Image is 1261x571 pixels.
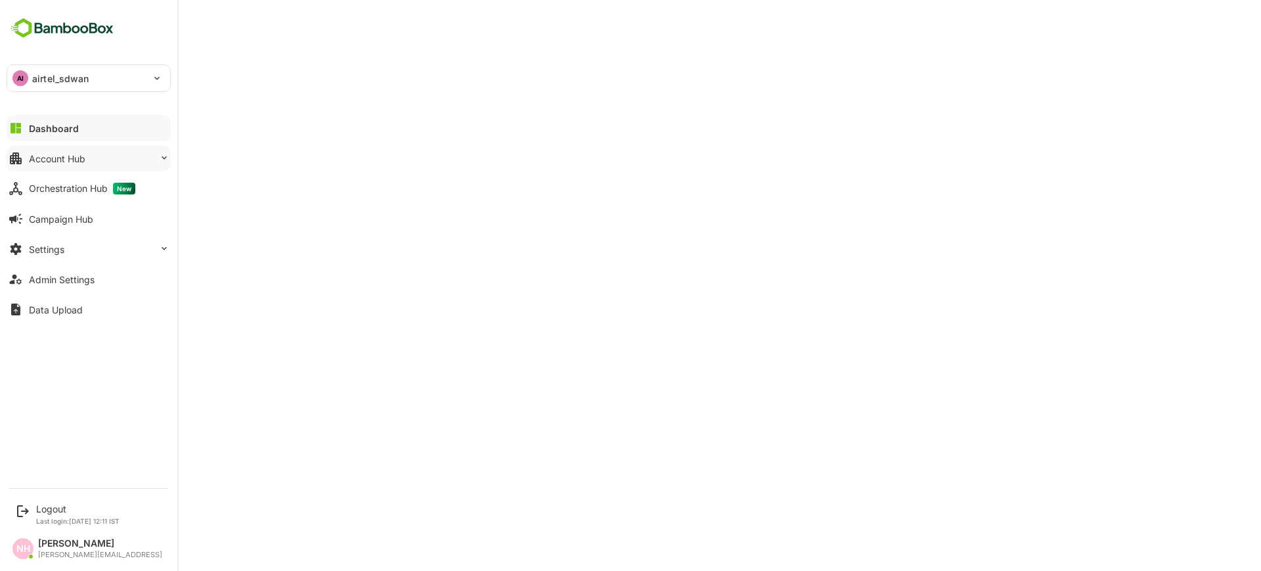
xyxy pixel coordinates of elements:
div: Admin Settings [29,274,95,285]
div: Orchestration Hub [29,183,135,194]
button: Admin Settings [7,266,171,292]
div: [PERSON_NAME][EMAIL_ADDRESS] [38,551,162,559]
div: AIairtel_sdwan [7,65,170,91]
div: Dashboard [29,123,79,134]
div: AI [12,70,28,86]
button: Settings [7,236,171,262]
button: Data Upload [7,296,171,323]
p: airtel_sdwan [32,72,89,85]
div: [PERSON_NAME] [38,538,162,549]
div: NH [12,538,33,559]
button: Dashboard [7,115,171,141]
div: Settings [29,244,64,255]
button: Campaign Hub [7,206,171,232]
img: BambooboxFullLogoMark.5f36c76dfaba33ec1ec1367b70bb1252.svg [7,16,118,41]
span: New [113,183,135,194]
div: Logout [36,503,120,514]
div: Data Upload [29,304,83,315]
div: Account Hub [29,153,85,164]
button: Orchestration HubNew [7,175,171,202]
div: Campaign Hub [29,214,93,225]
button: Account Hub [7,145,171,171]
p: Last login: [DATE] 12:11 IST [36,517,120,525]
